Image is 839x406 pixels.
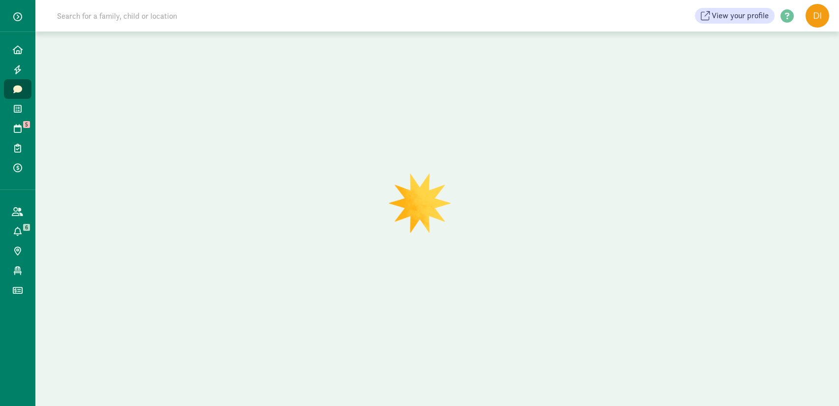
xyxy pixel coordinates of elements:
[23,121,30,128] span: 5
[695,8,775,24] button: View your profile
[790,359,839,406] iframe: Chat Widget
[51,6,327,26] input: Search for a family, child or location
[4,221,31,241] a: 6
[712,10,769,22] span: View your profile
[23,224,30,231] span: 6
[4,119,31,138] a: 5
